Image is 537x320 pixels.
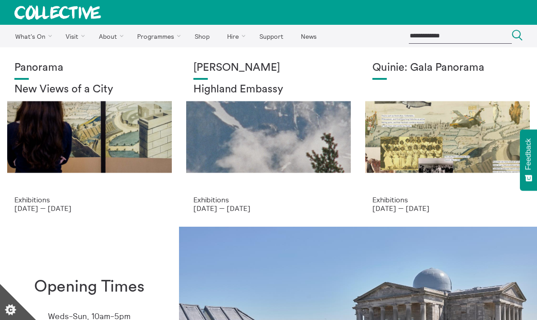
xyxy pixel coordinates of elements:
[293,25,324,47] a: News
[14,196,165,204] p: Exhibitions
[179,47,358,227] a: Solar wheels 17 [PERSON_NAME] Highland Embassy Exhibitions [DATE] — [DATE]
[358,47,537,227] a: Josie Vallely Quinie: Gala Panorama Exhibitions [DATE] — [DATE]
[193,204,344,212] p: [DATE] — [DATE]
[193,83,344,96] h2: Highland Embassy
[193,196,344,204] p: Exhibitions
[372,196,523,204] p: Exhibitions
[58,25,89,47] a: Visit
[14,204,165,212] p: [DATE] — [DATE]
[251,25,291,47] a: Support
[520,129,537,191] button: Feedback - Show survey
[91,25,128,47] a: About
[130,25,185,47] a: Programmes
[372,62,523,74] h1: Quinie: Gala Panorama
[14,62,165,74] h1: Panorama
[372,204,523,212] p: [DATE] — [DATE]
[524,138,533,170] span: Feedback
[14,83,165,96] h2: New Views of a City
[34,278,144,296] h1: Opening Times
[193,62,344,74] h1: [PERSON_NAME]
[187,25,217,47] a: Shop
[7,25,56,47] a: What's On
[219,25,250,47] a: Hire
